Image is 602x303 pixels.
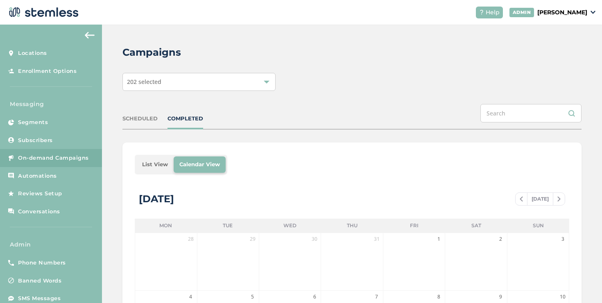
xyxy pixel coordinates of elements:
div: SCHEDULED [122,115,158,123]
img: logo-dark-0685b13c.svg [7,4,79,20]
span: Conversations [18,208,60,216]
div: ADMIN [509,8,534,17]
img: glitter-stars-b7820f95.gif [68,185,85,202]
span: On-demand Campaigns [18,154,89,162]
input: Search [480,104,582,122]
span: 202 selected [127,78,161,86]
span: Help [486,8,500,17]
span: Locations [18,49,47,57]
img: icon_down-arrow-small-66adaf34.svg [591,11,595,14]
p: [PERSON_NAME] [537,8,587,17]
li: Calendar View [174,156,226,173]
span: Enrollment Options [18,67,77,75]
img: icon-arrow-back-accent-c549486e.svg [85,32,95,38]
span: Subscribers [18,136,53,145]
span: SMS Messages [18,294,61,303]
span: Segments [18,118,48,127]
span: Reviews Setup [18,190,62,198]
span: Automations [18,172,57,180]
h2: Campaigns [122,45,181,60]
iframe: Chat Widget [561,264,602,303]
span: Banned Words [18,277,61,285]
li: List View [136,156,174,173]
div: COMPLETED [167,115,203,123]
span: Phone Numbers [18,259,66,267]
img: icon-help-white-03924b79.svg [479,10,484,15]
